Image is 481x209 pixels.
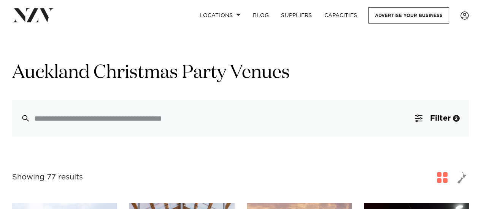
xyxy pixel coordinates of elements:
[194,7,247,24] a: Locations
[275,7,318,24] a: SUPPLIERS
[247,7,275,24] a: BLOG
[12,171,83,183] div: Showing 77 results
[453,115,460,122] div: 2
[12,61,469,85] h1: Auckland Christmas Party Venues
[12,8,54,22] img: nzv-logo.png
[406,100,469,137] button: Filter2
[368,7,449,24] a: Advertise your business
[318,7,364,24] a: Capacities
[430,115,451,122] span: Filter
